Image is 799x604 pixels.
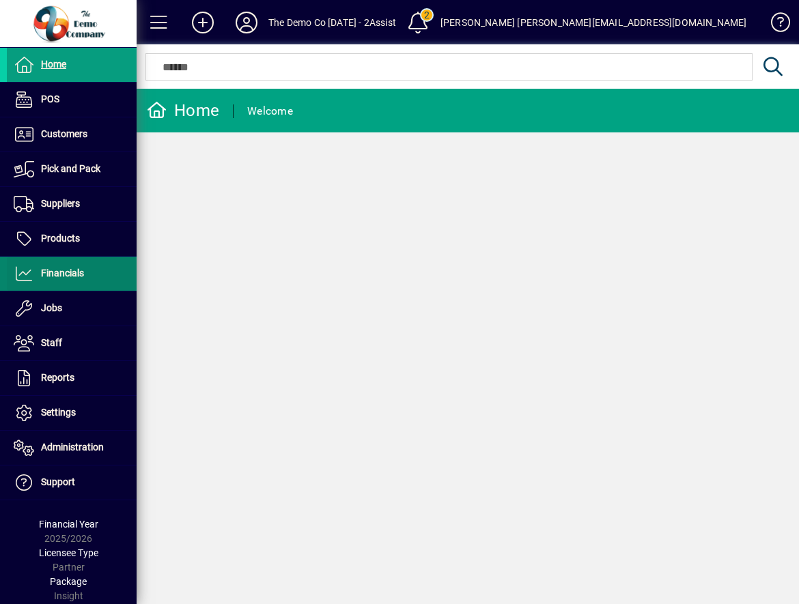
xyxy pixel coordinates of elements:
[440,12,747,33] div: [PERSON_NAME] [PERSON_NAME][EMAIL_ADDRESS][DOMAIN_NAME]
[41,442,104,452] span: Administration
[7,291,137,326] a: Jobs
[7,222,137,256] a: Products
[7,361,137,395] a: Reports
[41,407,76,418] span: Settings
[41,476,75,487] span: Support
[247,100,293,122] div: Welcome
[41,268,84,278] span: Financials
[41,372,74,383] span: Reports
[7,396,137,430] a: Settings
[41,198,80,209] span: Suppliers
[39,519,98,530] span: Financial Year
[7,465,137,500] a: Support
[41,337,62,348] span: Staff
[7,117,137,152] a: Customers
[7,83,137,117] a: POS
[7,431,137,465] a: Administration
[181,10,225,35] button: Add
[147,100,219,121] div: Home
[41,128,87,139] span: Customers
[7,326,137,360] a: Staff
[41,59,66,70] span: Home
[7,187,137,221] a: Suppliers
[7,152,137,186] a: Pick and Pack
[41,163,100,174] span: Pick and Pack
[7,257,137,291] a: Financials
[268,12,396,33] div: The Demo Co [DATE] - 2Assist
[41,233,80,244] span: Products
[39,547,98,558] span: Licensee Type
[41,302,62,313] span: Jobs
[761,3,788,47] a: Knowledge Base
[41,94,59,104] span: POS
[50,576,87,587] span: Package
[225,10,268,35] button: Profile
